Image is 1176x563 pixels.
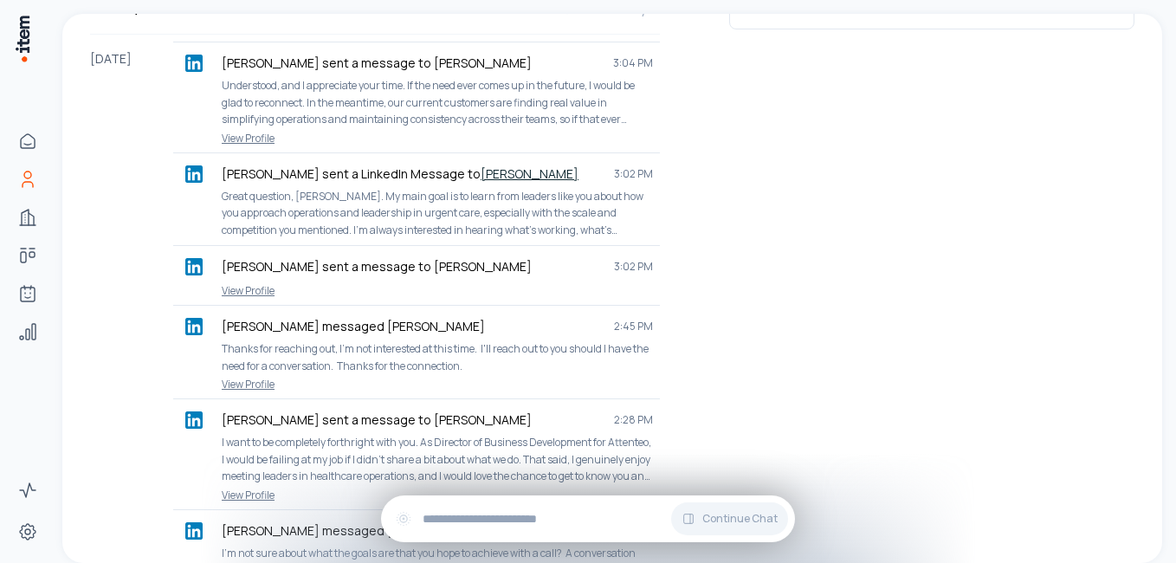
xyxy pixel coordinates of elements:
p: Understood, and I appreciate your time. If the need ever comes up in the future, I would be glad ... [222,77,653,128]
a: People [10,162,45,197]
img: linkedin logo [185,522,203,540]
img: linkedin logo [185,258,203,275]
a: Companies [10,200,45,235]
a: View Profile [180,378,653,392]
a: Agents [10,276,45,311]
p: I want to be completely forthright with you. As Director of Business Development for Attenteo, I ... [222,434,653,485]
span: Continue Chat [702,512,778,526]
p: [PERSON_NAME] messaged [PERSON_NAME] [222,318,600,335]
img: linkedin logo [185,318,203,335]
a: Analytics [10,314,45,349]
a: View Profile [180,489,653,502]
a: Deals [10,238,45,273]
img: linkedin logo [185,165,203,183]
span: 3:04 PM [613,56,653,70]
span: 3:02 PM [614,167,653,181]
a: [PERSON_NAME] [481,165,578,182]
img: Item Brain Logo [14,14,31,63]
a: View Profile [180,284,653,298]
span: 2:28 PM [614,413,653,427]
p: [PERSON_NAME] sent a message to [PERSON_NAME] [222,411,600,429]
p: Great question, [PERSON_NAME]. My main goal is to learn from leaders like you about how you appro... [222,188,653,239]
p: [PERSON_NAME] sent a message to [PERSON_NAME] [222,55,599,72]
span: 3:02 PM [614,260,653,274]
span: 2:45 PM [614,320,653,333]
img: linkedin logo [185,55,203,72]
a: Activity [10,473,45,508]
p: [PERSON_NAME] sent a message to [PERSON_NAME] [222,258,600,275]
a: View Profile [180,132,653,146]
a: Home [10,124,45,159]
p: [PERSON_NAME] messaged [PERSON_NAME] [222,522,603,540]
a: Settings [10,514,45,549]
div: Continue Chat [381,495,795,542]
p: [PERSON_NAME] sent a LinkedIn Message to [222,165,600,183]
img: linkedin logo [185,411,203,429]
button: Continue Chat [671,502,788,535]
p: Thanks for reaching out, I'm not interested at this time. I'll reach out to you should I have the... [222,340,653,374]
